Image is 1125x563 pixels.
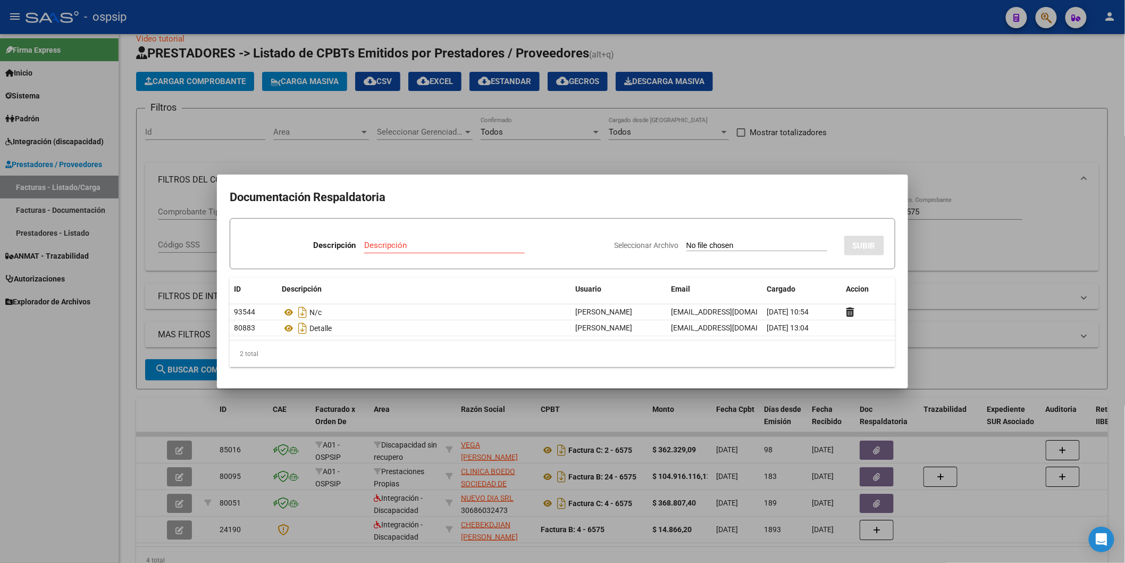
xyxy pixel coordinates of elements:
div: N/c [282,304,567,321]
datatable-header-cell: Cargado [762,278,842,301]
span: Seleccionar Archivo [614,241,678,250]
datatable-header-cell: Accion [842,278,895,301]
span: 93544 [234,308,255,316]
h2: Documentación Respaldatoria [230,187,895,208]
span: [DATE] 13:04 [767,324,809,332]
span: Usuario [575,285,601,293]
i: Descargar documento [296,320,309,337]
span: ID [234,285,241,293]
i: Descargar documento [296,304,309,321]
span: [PERSON_NAME] [575,324,632,332]
datatable-header-cell: Usuario [571,278,667,301]
button: SUBIR [844,236,884,255]
span: Accion [846,285,869,293]
datatable-header-cell: Descripción [278,278,571,301]
div: Open Intercom Messenger [1089,527,1114,552]
div: Detalle [282,320,567,337]
span: [EMAIL_ADDRESS][DOMAIN_NAME] [671,324,789,332]
datatable-header-cell: Email [667,278,762,301]
span: SUBIR [853,241,876,251]
span: Descripción [282,285,322,293]
span: [DATE] 10:54 [767,308,809,316]
div: 2 total [230,341,895,367]
span: Email [671,285,690,293]
span: [EMAIL_ADDRESS][DOMAIN_NAME] [671,308,789,316]
span: 80883 [234,324,255,332]
span: Cargado [767,285,795,293]
datatable-header-cell: ID [230,278,278,301]
p: Descripción [313,239,356,252]
span: [PERSON_NAME] [575,308,632,316]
